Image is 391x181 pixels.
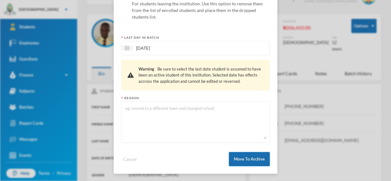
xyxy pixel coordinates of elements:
span: Warning [139,66,154,71]
img: ! [127,72,134,78]
button: Move To Archive [229,152,270,166]
div: Reason [121,96,270,100]
div: Last Day In Batch [121,35,270,40]
input: Select date [133,44,186,52]
button: Cancel [121,156,139,163]
div: Be sure to select the last date student is assumed to have been an active student of this institu... [139,66,263,85]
